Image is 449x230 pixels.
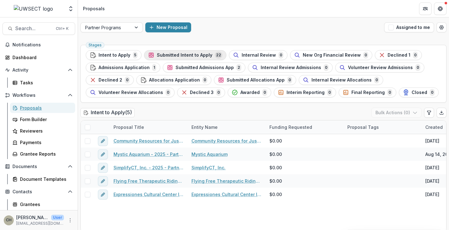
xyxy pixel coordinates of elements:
[269,138,282,144] span: $0.00
[10,103,75,113] a: Proposals
[339,87,396,97] button: Final Reporting0
[55,25,70,32] div: Ctrl + K
[12,68,65,73] span: Activity
[202,77,207,83] span: 0
[415,64,420,71] span: 0
[15,26,52,31] span: Search...
[290,50,372,60] button: New Org Financial Review0
[191,191,262,198] a: Expressiones Cultural Center Inc
[335,63,424,73] button: Volunteer Review Admissions0
[176,65,234,70] span: Submitted Admissions App
[425,164,439,171] div: [DATE]
[344,120,422,134] div: Proposal Tags
[145,22,191,32] button: New Proposal
[227,77,285,83] span: Submitted Allocations App
[12,42,73,48] span: Notifications
[269,178,282,184] span: $0.00
[371,108,422,118] button: Bulk Actions (0)
[99,77,122,83] span: Declined 2
[399,87,439,97] button: Closed0
[413,52,418,59] span: 0
[6,218,12,222] div: Carli Herz
[20,151,70,157] div: Grantee Reports
[113,164,184,171] a: SimplifyCT, Inc. - 2025 - Partner Program Intent to Apply
[86,63,160,73] button: Admissions Application1
[16,221,64,226] p: [EMAIL_ADDRESS][DOMAIN_NAME]
[387,89,392,96] span: 0
[351,90,385,95] span: Final Reporting
[327,89,332,96] span: 0
[388,53,410,58] span: Declined 1
[20,139,70,146] div: Payments
[163,63,245,73] button: Submitted Admissions App2
[2,65,75,75] button: Open Activity
[324,64,329,71] span: 0
[262,89,267,96] span: 0
[86,75,134,85] button: Declined 20
[98,176,108,186] button: edit
[191,138,262,144] a: Community Resources for Justice
[274,87,336,97] button: Interim Reporting0
[188,120,266,134] div: Entity Name
[12,164,65,169] span: Documents
[20,79,70,86] div: Tasks
[430,89,435,96] span: 0
[113,191,184,198] a: Expressiones Cultural Center Inc - 2025 - Partner Program Intent to Apply
[261,65,321,70] span: Internal Review Admissions
[136,75,211,85] button: Allocations Application0
[269,151,282,157] span: $0.00
[83,5,105,12] div: Proposals
[422,124,447,130] div: Created
[98,163,108,173] button: edit
[10,149,75,159] a: Grantee Reports
[242,53,276,58] span: Internal Review
[177,87,225,97] button: Declined 30
[98,149,108,159] button: edit
[344,124,383,130] div: Proposal Tags
[384,22,434,32] button: Assigned to me
[299,75,383,85] button: Internal Review Allocations0
[2,52,75,63] a: Dashboard
[12,189,65,195] span: Contacts
[2,22,75,35] button: Search...
[89,43,102,47] span: Stages
[269,164,282,171] span: $0.00
[113,151,184,157] a: Mystic Aquarium - 2025 - Partner Program Intent to Apply
[20,128,70,134] div: Reviewers
[287,90,325,95] span: Interim Reporting
[99,90,163,95] span: Volunteer Review Allocations
[191,164,225,171] a: SimplifyCT, Inc.
[20,105,70,111] div: Proposals
[99,53,130,58] span: Intent to Apply
[240,90,260,95] span: Awarded
[149,77,200,83] span: Allocations Application
[188,124,221,130] div: Entity Name
[287,77,292,83] span: 0
[215,52,222,59] span: 22
[434,2,447,15] button: Get Help
[10,174,75,184] a: Document Templates
[2,90,75,100] button: Open Workflows
[10,199,75,209] a: Grantees
[216,89,221,96] span: 0
[113,138,184,144] a: Community Resources for Justice - 2025 - Partner Program Intent to Apply
[266,120,344,134] div: Funding Requested
[99,65,150,70] span: Admissions Application
[152,64,156,71] span: 1
[374,77,379,83] span: 0
[266,124,316,130] div: Funding Requested
[12,54,70,61] div: Dashboard
[86,50,142,60] button: Intent to Apply5
[133,52,138,59] span: 5
[236,64,241,71] span: 2
[278,52,283,59] span: 0
[191,151,228,157] a: Mystic Aquarium
[20,176,70,182] div: Document Templates
[98,136,108,146] button: edit
[363,52,368,59] span: 0
[20,201,70,208] div: Grantees
[425,178,439,184] div: [DATE]
[437,108,447,118] button: Export table data
[412,90,427,95] span: Closed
